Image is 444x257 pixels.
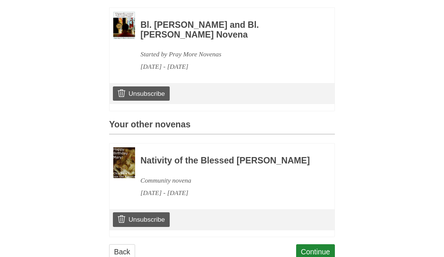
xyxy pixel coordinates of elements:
a: Unsubscribe [113,213,170,227]
h3: Bl. [PERSON_NAME] and Bl. [PERSON_NAME] Novena [140,21,314,40]
h3: Your other novenas [109,120,335,135]
img: Novena image [113,12,135,39]
div: [DATE] - [DATE] [140,61,314,73]
h3: Nativity of the Blessed [PERSON_NAME] [140,156,314,166]
div: Started by Pray More Novenas [140,48,314,61]
img: Novena image [113,148,135,178]
div: Community novena [140,175,314,187]
a: Unsubscribe [113,87,170,101]
div: [DATE] - [DATE] [140,187,314,200]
